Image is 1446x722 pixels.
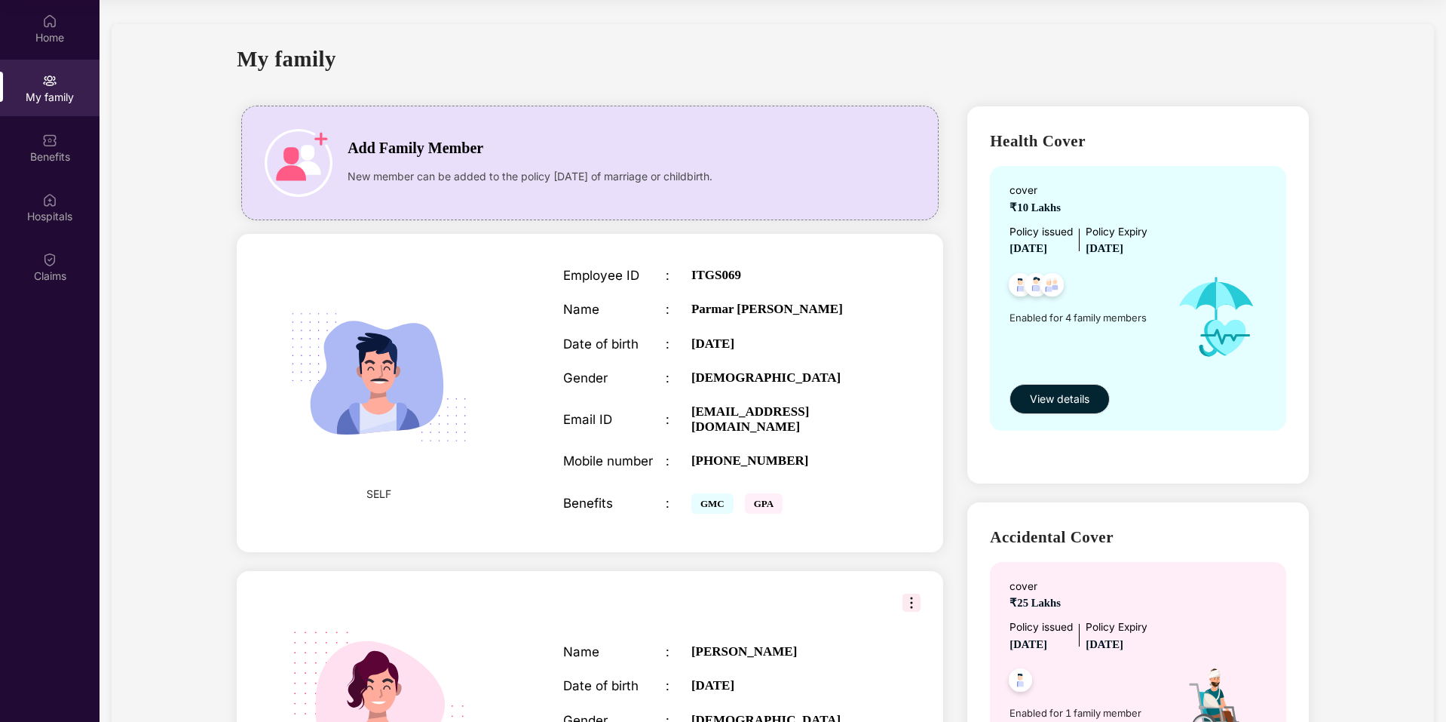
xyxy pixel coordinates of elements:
[237,42,336,76] h1: My family
[691,678,871,693] div: [DATE]
[1030,391,1089,407] span: View details
[1009,242,1047,254] span: [DATE]
[1034,269,1071,306] img: svg+xml;base64,PHN2ZyB4bWxucz0iaHR0cDovL3d3dy53My5vcmcvMjAwMC9zdmciIHdpZHRoPSI0OC45NDMiIGhlaWdodD...
[1009,201,1066,214] span: ₹10 Lakhs
[691,336,871,352] div: [DATE]
[666,268,691,283] div: :
[563,302,666,317] div: Name
[42,133,57,148] img: svg+xml;base64,PHN2ZyBpZD0iQmVuZWZpdHMiIHhtbG5zPSJodHRwOi8vd3d3LnczLm9yZy8yMDAwL3N2ZyIgd2lkdGg9Ij...
[1161,258,1272,376] img: icon
[990,129,1286,154] h2: Health Cover
[1018,269,1055,306] img: svg+xml;base64,PHN2ZyB4bWxucz0iaHR0cDovL3d3dy53My5vcmcvMjAwMC9zdmciIHdpZHRoPSI0OC45NDMiIGhlaWdodD...
[348,137,483,160] span: Add Family Member
[1009,597,1066,609] span: ₹25 Lakhs
[666,412,691,427] div: :
[1009,579,1066,595] div: cover
[366,486,391,502] span: SELF
[1086,242,1123,254] span: [DATE]
[563,370,666,386] div: Gender
[1009,384,1110,414] button: View details
[666,370,691,386] div: :
[1086,619,1147,636] div: Policy Expiry
[691,644,871,659] div: [PERSON_NAME]
[691,404,871,435] div: [EMAIL_ADDRESS][DOMAIN_NAME]
[666,302,691,317] div: :
[348,168,712,185] span: New member can be added to the policy [DATE] of marriage or childbirth.
[666,496,691,511] div: :
[563,336,666,352] div: Date of birth
[691,453,871,469] div: [PHONE_NUMBER]
[1009,224,1073,241] div: Policy issued
[666,453,691,469] div: :
[563,268,666,283] div: Employee ID
[563,412,666,427] div: Email ID
[902,594,921,612] img: svg+xml;base64,PHN2ZyB3aWR0aD0iMzIiIGhlaWdodD0iMzIiIHZpZXdCb3g9IjAgMCAzMiAzMiIgZmlsbD0ibm9uZSIgeG...
[1009,705,1161,720] span: Enabled for 1 family member
[691,302,871,317] div: Parmar [PERSON_NAME]
[1002,269,1039,306] img: svg+xml;base64,PHN2ZyB4bWxucz0iaHR0cDovL3d3dy53My5vcmcvMjAwMC9zdmciIHdpZHRoPSI0OC45NDMiIGhlaWdodD...
[745,493,783,514] span: GPA
[42,252,57,267] img: svg+xml;base64,PHN2ZyBpZD0iQ2xhaW0iIHhtbG5zPSJodHRwOi8vd3d3LnczLm9yZy8yMDAwL3N2ZyIgd2lkdGg9IjIwIi...
[265,129,332,197] img: icon
[270,269,487,486] img: svg+xml;base64,PHN2ZyB4bWxucz0iaHR0cDovL3d3dy53My5vcmcvMjAwMC9zdmciIHdpZHRoPSIyMjQiIGhlaWdodD0iMT...
[563,453,666,469] div: Mobile number
[1009,638,1047,650] span: [DATE]
[691,370,871,386] div: [DEMOGRAPHIC_DATA]
[1009,310,1161,325] span: Enabled for 4 family members
[42,192,57,207] img: svg+xml;base64,PHN2ZyBpZD0iSG9zcGl0YWxzIiB4bWxucz0iaHR0cDovL3d3dy53My5vcmcvMjAwMC9zdmciIHdpZHRoPS...
[1086,638,1123,650] span: [DATE]
[563,678,666,693] div: Date of birth
[1086,224,1147,241] div: Policy Expiry
[563,644,666,659] div: Name
[691,268,871,283] div: ITGS069
[1009,183,1066,199] div: cover
[42,14,57,29] img: svg+xml;base64,PHN2ZyBpZD0iSG9tZSIgeG1sbnM9Imh0dHA6Ly93d3cudzMub3JnLzIwMDAvc3ZnIiB3aWR0aD0iMjAiIG...
[42,73,57,88] img: svg+xml;base64,PHN2ZyB3aWR0aD0iMjAiIGhlaWdodD0iMjAiIHZpZXdCb3g9IjAgMCAyMCAyMCIgZmlsbD0ibm9uZSIgeG...
[990,525,1286,550] h2: Accidental Cover
[691,493,734,514] span: GMC
[563,496,666,511] div: Benefits
[1002,664,1039,701] img: svg+xml;base64,PHN2ZyB4bWxucz0iaHR0cDovL3d3dy53My5vcmcvMjAwMC9zdmciIHdpZHRoPSI0OC45NDMiIGhlaWdodD...
[666,644,691,659] div: :
[1009,619,1073,636] div: Policy issued
[666,678,691,693] div: :
[666,336,691,352] div: :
